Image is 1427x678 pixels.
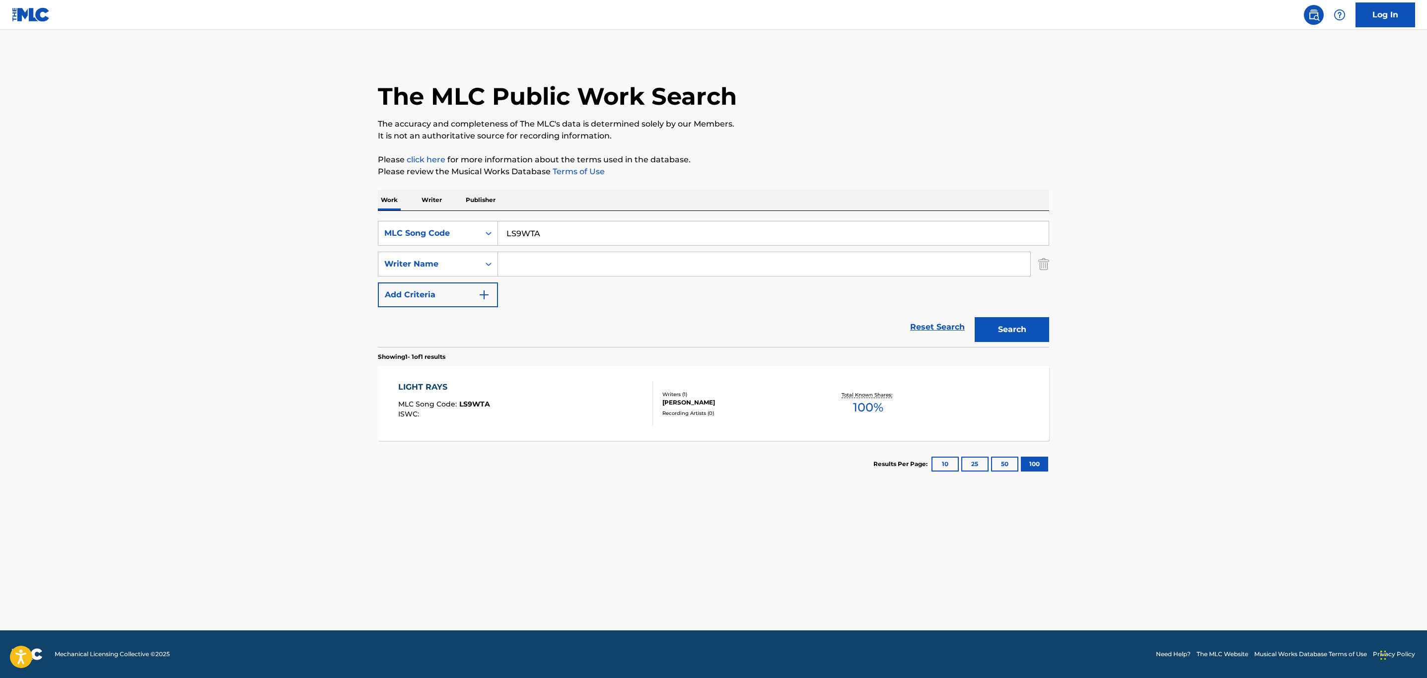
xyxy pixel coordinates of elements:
[378,154,1049,166] p: Please for more information about the terms used in the database.
[407,155,445,164] a: click here
[1308,9,1320,21] img: search
[1377,630,1427,678] iframe: Chat Widget
[1197,650,1248,659] a: The MLC Website
[12,648,43,660] img: logo
[551,167,605,176] a: Terms of Use
[378,366,1049,441] a: LIGHT RAYSMLC Song Code:LS9WTAISWC:Writers (1)[PERSON_NAME]Recording Artists (0)Total Known Share...
[1330,5,1350,25] div: Help
[1254,650,1367,659] a: Musical Works Database Terms of Use
[842,391,895,399] p: Total Known Shares:
[931,457,959,472] button: 10
[961,457,989,472] button: 25
[1380,640,1386,670] div: Drag
[378,130,1049,142] p: It is not an authoritative source for recording information.
[378,352,445,361] p: Showing 1 - 1 of 1 results
[12,7,50,22] img: MLC Logo
[398,400,459,408] span: MLC Song Code :
[905,316,970,338] a: Reset Search
[1304,5,1324,25] a: Public Search
[378,190,401,210] p: Work
[384,258,474,270] div: Writer Name
[1038,252,1049,276] img: Delete Criterion
[384,227,474,239] div: MLC Song Code
[419,190,445,210] p: Writer
[1021,457,1048,472] button: 100
[378,81,737,111] h1: The MLC Public Work Search
[398,381,490,393] div: LIGHT RAYS
[1334,9,1346,21] img: help
[975,317,1049,342] button: Search
[873,460,930,469] p: Results Per Page:
[378,221,1049,347] form: Search Form
[478,289,490,301] img: 9d2ae6d4665cec9f34b9.svg
[662,409,812,417] div: Recording Artists ( 0 )
[398,409,422,418] span: ISWC :
[378,118,1049,130] p: The accuracy and completeness of The MLC's data is determined solely by our Members.
[1156,650,1191,659] a: Need Help?
[1373,650,1415,659] a: Privacy Policy
[662,391,812,398] div: Writers ( 1 )
[459,400,490,408] span: LS9WTA
[378,166,1049,178] p: Please review the Musical Works Database
[463,190,499,210] p: Publisher
[1356,2,1415,27] a: Log In
[662,398,812,407] div: [PERSON_NAME]
[378,282,498,307] button: Add Criteria
[853,399,883,416] span: 100 %
[55,650,170,659] span: Mechanical Licensing Collective © 2025
[991,457,1018,472] button: 50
